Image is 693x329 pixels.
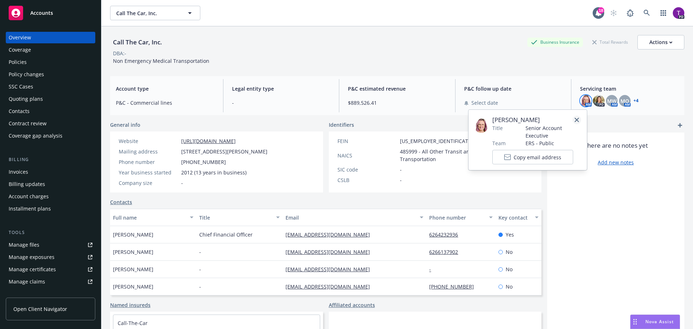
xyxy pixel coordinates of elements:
[119,169,178,176] div: Year business started
[6,276,95,287] a: Manage claims
[9,191,49,202] div: Account charges
[400,176,402,184] span: -
[181,179,183,187] span: -
[113,49,126,57] div: DBA: -
[113,248,153,256] span: [PERSON_NAME]
[113,265,153,273] span: [PERSON_NAME]
[429,266,437,273] a: -
[6,156,95,163] div: Billing
[676,121,684,130] a: add
[9,105,30,117] div: Contacts
[199,248,201,256] span: -
[492,124,503,132] span: Title
[116,85,214,92] span: Account type
[471,99,498,107] span: Select date
[9,276,45,287] div: Manage claims
[429,283,480,290] a: [PHONE_NUMBER]
[640,6,654,20] a: Search
[400,148,533,163] span: 485999 - All Other Transit and Ground Passenger Transportation
[118,320,148,326] a: Call-The-Car
[6,229,95,236] div: Tools
[9,178,45,190] div: Billing updates
[348,85,446,92] span: P&C estimated revenue
[498,214,531,221] div: Key contact
[181,169,247,176] span: 2012 (13 years in business)
[426,209,495,226] button: Phone number
[589,38,632,47] div: Total Rewards
[9,118,47,129] div: Contract review
[113,231,153,238] span: [PERSON_NAME]
[119,137,178,145] div: Website
[580,95,592,107] img: photo
[6,105,95,117] a: Contacts
[606,6,621,20] a: Start snowing
[9,81,33,92] div: SSC Cases
[232,99,331,107] span: -
[526,139,581,147] span: ERS - Public
[598,159,634,166] a: Add new notes
[337,152,397,159] div: NAICS
[9,239,39,251] div: Manage files
[116,99,214,107] span: P&C - Commercial lines
[119,158,178,166] div: Phone number
[113,57,209,64] span: Non Emergency Medical Transportation
[506,283,513,290] span: No
[9,203,51,215] div: Installment plans
[9,130,62,142] div: Coverage gap analysis
[580,85,679,92] span: Servicing team
[337,137,397,145] div: FEIN
[9,56,27,68] div: Policies
[400,166,402,173] span: -
[623,6,637,20] a: Report a Bug
[429,248,464,255] a: 6266137902
[337,166,397,173] div: SIC code
[119,148,178,155] div: Mailing address
[6,203,95,215] a: Installment plans
[110,6,200,20] button: Call The Car, Inc.
[593,95,605,107] img: photo
[9,166,28,178] div: Invoices
[113,283,153,290] span: [PERSON_NAME]
[337,176,397,184] div: CSLB
[329,121,354,129] span: Identifiers
[6,81,95,92] a: SSC Cases
[199,265,201,273] span: -
[492,139,506,147] span: Team
[30,10,53,16] span: Accounts
[506,231,514,238] span: Yes
[9,32,31,43] div: Overview
[9,44,31,56] div: Coverage
[6,56,95,68] a: Policies
[199,283,201,290] span: -
[492,116,581,124] span: [PERSON_NAME]
[13,305,67,313] span: Open Client Navigator
[113,214,186,221] div: Full name
[474,118,488,133] img: employee photo
[6,178,95,190] a: Billing updates
[645,319,674,325] span: Nova Assist
[6,251,95,263] span: Manage exposures
[633,99,638,103] a: +4
[348,99,446,107] span: $889,526.41
[196,209,283,226] button: Title
[286,214,415,221] div: Email
[6,118,95,129] a: Contract review
[286,266,376,273] a: [EMAIL_ADDRESS][DOMAIN_NAME]
[199,214,272,221] div: Title
[9,69,44,80] div: Policy changes
[620,97,629,105] span: MQ
[400,137,503,145] span: [US_EMPLOYER_IDENTIFICATION_NUMBER]
[496,209,541,226] button: Key contact
[6,130,95,142] a: Coverage gap analysis
[116,9,179,17] span: Call The Car, Inc.
[199,231,253,238] span: Chief Financial Officer
[6,32,95,43] a: Overview
[119,179,178,187] div: Company size
[283,209,426,226] button: Email
[526,124,581,139] span: Senior Account Executive
[584,141,648,150] span: There are no notes yet
[286,231,376,238] a: [EMAIL_ADDRESS][DOMAIN_NAME]
[673,7,684,19] img: photo
[6,93,95,105] a: Quoting plans
[232,85,331,92] span: Legal entity type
